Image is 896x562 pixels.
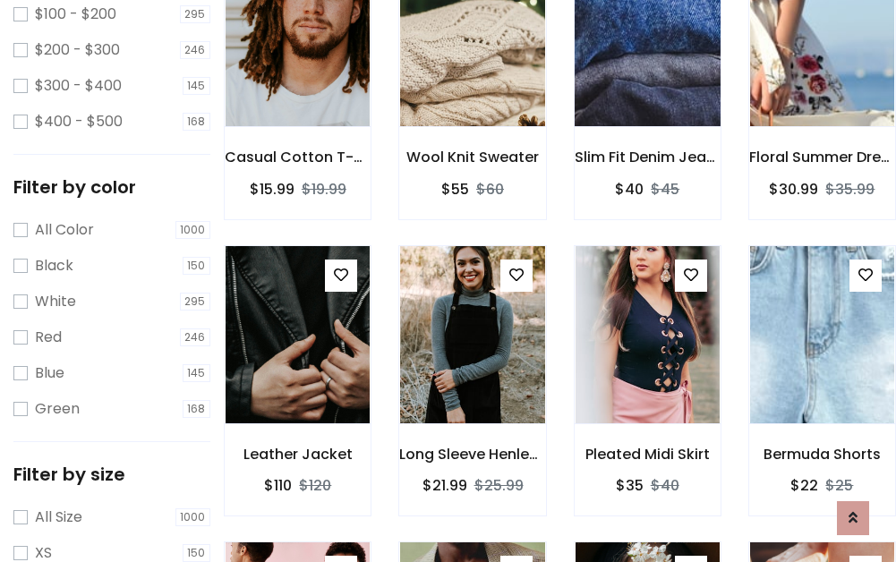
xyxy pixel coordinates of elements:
h6: $15.99 [250,181,294,198]
span: 150 [183,257,211,275]
label: Red [35,327,62,348]
label: Blue [35,362,64,384]
label: All Size [35,507,82,528]
h5: Filter by size [13,464,210,485]
span: 295 [180,5,211,23]
span: 246 [180,328,211,346]
span: 168 [183,400,211,418]
label: $400 - $500 [35,111,123,132]
label: $300 - $400 [35,75,122,97]
h6: Leather Jacket [225,446,371,463]
h6: Slim Fit Denim Jeans [575,149,721,166]
del: $40 [651,475,679,496]
del: $25.99 [474,475,524,496]
del: $45 [651,179,679,200]
label: Black [35,255,73,277]
label: All Color [35,219,94,241]
del: $19.99 [302,179,346,200]
span: 1000 [175,508,211,526]
span: 150 [183,544,211,562]
h6: Wool Knit Sweater [399,149,545,166]
span: 145 [183,77,211,95]
h6: $110 [264,477,292,494]
h6: $30.99 [769,181,818,198]
span: 246 [180,41,211,59]
h6: Casual Cotton T-Shirt [225,149,371,166]
label: White [35,291,76,312]
label: $200 - $300 [35,39,120,61]
h6: $40 [615,181,644,198]
h6: $55 [441,181,469,198]
h6: $22 [790,477,818,494]
h6: Pleated Midi Skirt [575,446,721,463]
span: 168 [183,113,211,131]
del: $25 [825,475,853,496]
del: $120 [299,475,331,496]
del: $35.99 [825,179,875,200]
del: $60 [476,179,504,200]
span: 145 [183,364,211,382]
h6: $35 [616,477,644,494]
h6: Floral Summer Dress [749,149,895,166]
span: 295 [180,293,211,311]
label: $100 - $200 [35,4,116,25]
label: Green [35,398,80,420]
h6: Bermuda Shorts [749,446,895,463]
span: 1000 [175,221,211,239]
h5: Filter by color [13,176,210,198]
h6: Long Sleeve Henley T-Shirt [399,446,545,463]
h6: $21.99 [422,477,467,494]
